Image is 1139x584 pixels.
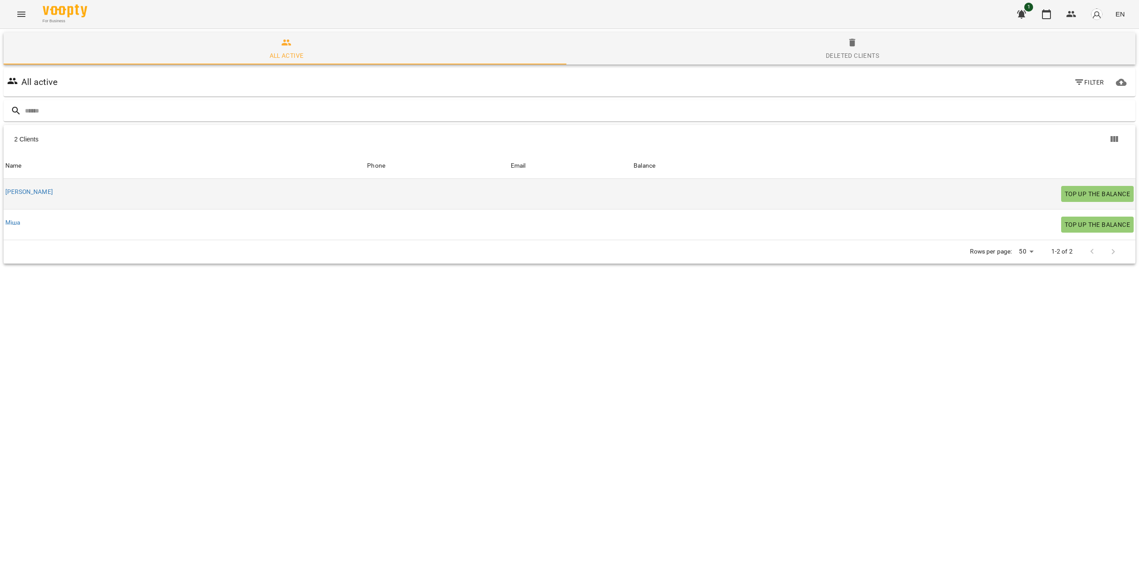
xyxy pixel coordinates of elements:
div: 2 Clients [14,135,571,144]
span: Balance [634,161,1134,171]
img: Voopty Logo [43,4,87,17]
span: Filter [1074,77,1104,88]
div: Sort [5,161,22,171]
span: 1 [1024,3,1033,12]
div: Sort [367,161,385,171]
span: Top up the balance [1065,189,1130,199]
div: Sort [511,161,526,171]
img: avatar_s.png [1091,8,1103,20]
div: 50 [1015,245,1037,258]
p: 1-2 of 2 [1051,247,1073,256]
div: Name [5,161,22,171]
button: Menu [11,4,32,25]
button: Columns view [1103,129,1125,150]
span: EN [1115,9,1125,19]
button: Top up the balance [1061,186,1134,202]
button: EN [1112,6,1128,22]
div: Deleted clients [826,50,879,61]
div: Table Toolbar [4,125,1135,153]
span: Phone [367,161,507,171]
span: For Business [43,18,87,24]
button: Filter [1070,74,1107,90]
span: Name [5,161,364,171]
div: Balance [634,161,655,171]
div: Email [511,161,526,171]
button: Top up the balance [1061,217,1134,233]
span: Top up the balance [1065,219,1130,230]
div: Sort [634,161,655,171]
span: Email [511,161,630,171]
h6: All active [21,75,57,89]
div: Phone [367,161,385,171]
a: Міша [5,219,20,226]
div: All active [270,50,304,61]
p: Rows per page: [970,247,1012,256]
a: [PERSON_NAME] [5,188,53,195]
